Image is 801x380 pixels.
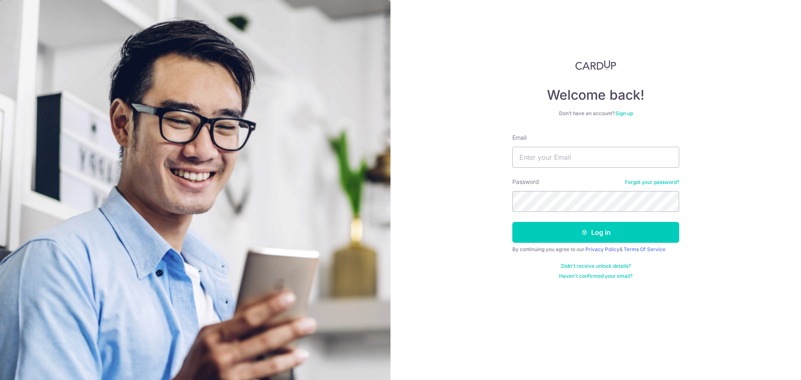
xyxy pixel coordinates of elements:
a: Privacy Policy [585,246,620,252]
div: By continuing you agree to our & [512,246,679,253]
label: Password [512,178,539,186]
img: CardUp Logo [575,60,616,70]
button: Log in [512,222,679,243]
h4: Welcome back! [512,87,679,103]
label: Email [512,133,526,142]
input: Enter your Email [512,147,679,168]
a: Haven't confirmed your email? [559,273,632,279]
a: Forgot your password? [625,179,679,186]
a: Didn't receive unlock details? [561,263,631,269]
a: Terms Of Service [624,246,665,252]
a: Sign up [615,110,633,116]
div: Don’t have an account? [512,110,679,117]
